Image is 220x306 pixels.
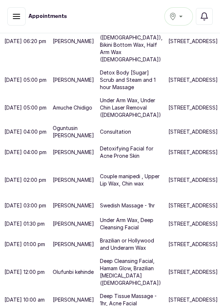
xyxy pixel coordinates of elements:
p: Consultation [100,128,131,135]
p: [PERSON_NAME] [53,241,94,248]
p: [STREET_ADDRESS] [168,149,218,156]
p: [DATE] 06:20 pm [4,38,46,45]
p: [PERSON_NAME] [53,220,94,227]
p: [PERSON_NAME] [53,176,94,184]
p: Detoxifying Facial for Acne Prone Skin [100,145,163,160]
p: [STREET_ADDRESS] [168,241,218,248]
p: [STREET_ADDRESS] [168,296,218,303]
p: [PERSON_NAME] [53,149,94,156]
p: [DATE] 12:00 pm [4,268,45,276]
p: Deep Cleansing Facial, Hamam Glow, Brazilian [MEDICAL_DATA] ([DEMOGRAPHIC_DATA]) [100,257,163,287]
p: [DATE] 05:00 pm [4,76,46,84]
h1: Appointments [29,13,67,20]
p: [STREET_ADDRESS] [168,176,218,184]
p: [PERSON_NAME] [53,296,94,303]
p: [PERSON_NAME] [53,76,94,84]
p: [DATE] 04:00 pm [4,149,46,156]
p: [STREET_ADDRESS] [168,202,218,209]
p: Under Arm Wax, Half Leg Wax ([DEMOGRAPHIC_DATA]), Bikini Bottom Wax, Half Arm Wax ([DEMOGRAPHIC_D... [100,19,163,63]
p: [STREET_ADDRESS] [168,104,218,111]
p: [DATE] 03:00 pm [4,202,46,209]
p: [DATE] 10:00 am [4,296,45,303]
p: [STREET_ADDRESS] [168,268,218,276]
p: [STREET_ADDRESS] [168,76,218,84]
p: [PERSON_NAME] [53,202,94,209]
p: [STREET_ADDRESS] [168,128,218,135]
p: [DATE] 05:00 pm [4,104,46,111]
p: [DATE] 01:00 pm [4,241,45,248]
p: Olufunbi kehinde [53,268,94,276]
p: [STREET_ADDRESS] [168,220,218,227]
p: Swedish Massage - 1hr [100,202,155,209]
p: Under Arm Wax, Deep Cleansing Facial [100,217,163,231]
p: Oguntusin [PERSON_NAME] [53,125,94,139]
p: Brazilian or Hollywood and Underarm Wax [100,237,163,252]
p: Amuche Chidigo [53,104,92,111]
p: [STREET_ADDRESS] [168,38,218,45]
p: [DATE] 04:00 pm [4,128,46,135]
p: Under Arm Wax, Under Chin Laser Removal ([DEMOGRAPHIC_DATA]) [100,97,163,119]
p: Detox Body [Sugar] Scrub and Steam and 1 hour Massage [100,69,163,91]
p: [PERSON_NAME] [53,38,94,45]
p: [DATE] 02:00 pm [4,176,46,184]
p: [DATE] 01:30 pm [4,220,45,227]
p: Couple manipedi , Upper Lip Wax, Chin wax [100,173,163,187]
